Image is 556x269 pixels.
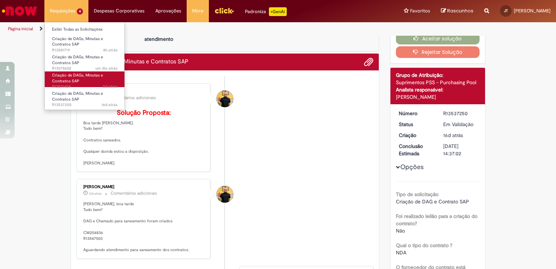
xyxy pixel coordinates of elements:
[95,66,118,71] time: 29/09/2025 17:32:28
[117,109,171,117] b: Solução Proposta:
[83,185,204,189] div: [PERSON_NAME]
[396,213,477,227] b: Foi realizado leilão para a criação do contrato?
[396,86,480,93] div: Analista responsável:
[393,132,438,139] dt: Criação
[192,7,203,15] span: More
[396,93,480,101] div: [PERSON_NAME]
[396,33,480,44] button: Aceitar solução
[447,7,473,14] span: Rascunhos
[52,66,118,71] span: R13578602
[155,7,181,15] span: Aprovações
[45,71,125,87] a: Aberto R13571459 : Criação de DAGs, Minutas e Contratos SAP
[396,249,406,256] span: NDA
[396,198,469,205] span: Criação de DAG e Contrato SAP
[8,26,33,32] a: Página inicial
[396,227,405,234] span: Não
[443,143,477,157] div: [DATE] 14:37:02
[396,79,480,86] div: Suprimentos PSS - Purchasing Pool
[393,121,438,128] dt: Status
[217,186,233,203] div: Joao Da Costa Dias Junior
[396,242,452,249] b: Qual o tipo do contrato ?
[269,7,287,16] p: +GenAi
[45,26,125,34] a: Exibir Todas as Solicitações
[50,7,75,15] span: Requisições
[396,71,480,79] div: Grupo de Atribuição:
[52,84,118,90] span: R13571459
[393,143,438,157] dt: Conclusão Estimada
[141,28,176,43] p: Aguardando atendimento
[89,191,102,196] span: 13d atrás
[443,132,463,139] time: 15/09/2025 17:36:58
[52,91,103,102] span: Criação de DAGs, Minutas e Contratos SAP
[95,66,118,71] span: um dia atrás
[396,46,480,58] button: Rejeitar Solução
[45,90,125,105] a: Aberto R13537250 : Criação de DAGs, Minutas e Contratos SAP
[52,47,118,53] span: R13581719
[217,90,233,107] div: Joao Da Costa Dias Junior
[443,132,463,139] span: 16d atrás
[443,132,477,139] div: 15/09/2025 17:36:58
[103,84,118,89] time: 26/09/2025 16:09:47
[52,36,103,47] span: Criação de DAGs, Minutas e Contratos SAP
[514,8,551,14] span: [PERSON_NAME]
[103,47,118,53] time: 30/09/2025 14:07:46
[102,102,118,108] time: 15/09/2025 17:37:00
[393,110,438,117] dt: Número
[102,102,118,108] span: 16d atrás
[77,8,83,15] span: 4
[44,22,125,110] ul: Requisições
[83,201,204,253] p: [PERSON_NAME], boa tarde Tudo bem? DAG e Chamado para saneamento foram criados CW254836 R13547503...
[410,7,430,15] span: Favoritos
[45,35,125,51] a: Aberto R13581719 : Criação de DAGs, Minutas e Contratos SAP
[89,191,102,196] time: 18/09/2025 14:45:36
[441,8,473,15] a: Rascunhos
[214,5,234,16] img: click_logo_yellow_360x200.png
[5,22,365,36] ul: Trilhas de página
[396,191,438,198] b: Tipo de solicitação
[443,110,477,117] div: R13537250
[443,121,477,128] div: Em Validação
[110,95,156,101] small: Comentários adicionais
[245,7,287,16] div: Padroniza
[111,190,157,196] small: Comentários adicionais
[364,57,373,67] button: Adicionar anexos
[52,54,103,66] span: Criação de DAGs, Minutas e Contratos SAP
[52,102,118,108] span: R13537250
[83,109,204,166] p: Boa tarde [PERSON_NAME]. Tudo bem? Contratos saneados. Qualquer duvida estou a disposição. [PERSO...
[83,89,204,94] div: [PERSON_NAME]
[76,59,188,65] h2: Criação de DAGs, Minutas e Contratos SAP Histórico de tíquete
[45,53,125,69] a: Aberto R13578602 : Criação de DAGs, Minutas e Contratos SAP
[1,4,38,18] img: ServiceNow
[52,73,103,84] span: Criação de DAGs, Minutas e Contratos SAP
[94,7,144,15] span: Despesas Corporativas
[103,47,118,53] span: 4h atrás
[103,84,118,89] span: 5d atrás
[504,8,508,13] span: JT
